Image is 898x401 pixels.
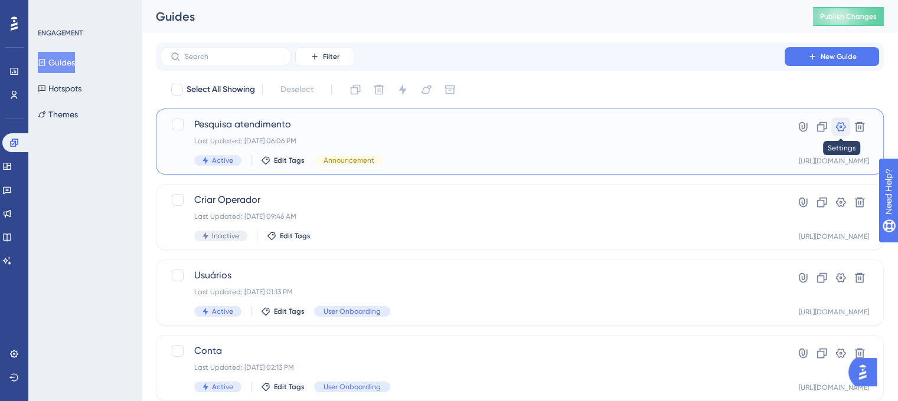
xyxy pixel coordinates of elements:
[28,3,74,17] span: Need Help?
[267,231,311,241] button: Edit Tags
[820,12,877,21] span: Publish Changes
[848,354,884,390] iframe: UserGuiding AI Assistant Launcher
[799,156,869,166] div: [URL][DOMAIN_NAME]
[324,307,381,316] span: User Onboarding
[813,7,884,26] button: Publish Changes
[274,307,305,316] span: Edit Tags
[270,79,324,100] button: Deselect
[194,212,751,221] div: Last Updated: [DATE] 09:46 AM
[274,156,305,165] span: Edit Tags
[187,83,255,97] span: Select All Showing
[785,47,879,66] button: New Guide
[156,8,783,25] div: Guides
[261,307,305,316] button: Edit Tags
[194,136,751,146] div: Last Updated: [DATE] 06:06 PM
[324,156,374,165] span: Announcement
[212,382,233,392] span: Active
[295,47,354,66] button: Filter
[799,383,869,392] div: [URL][DOMAIN_NAME]
[212,156,233,165] span: Active
[261,382,305,392] button: Edit Tags
[280,83,314,97] span: Deselect
[324,382,381,392] span: User Onboarding
[38,78,81,99] button: Hotspots
[323,52,339,61] span: Filter
[38,28,83,38] div: ENGAGEMENT
[274,382,305,392] span: Edit Tags
[821,52,857,61] span: New Guide
[194,363,751,372] div: Last Updated: [DATE] 02:13 PM
[194,344,751,358] span: Conta
[194,268,751,282] span: Usuários
[212,231,239,241] span: Inactive
[194,193,751,207] span: Criar Operador
[194,117,751,132] span: Pesquisa atendimento
[799,307,869,317] div: [URL][DOMAIN_NAME]
[185,52,280,61] input: Search
[212,307,233,316] span: Active
[38,104,78,125] button: Themes
[38,52,75,73] button: Guides
[194,287,751,297] div: Last Updated: [DATE] 01:13 PM
[280,231,311,241] span: Edit Tags
[261,156,305,165] button: Edit Tags
[799,232,869,241] div: [URL][DOMAIN_NAME]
